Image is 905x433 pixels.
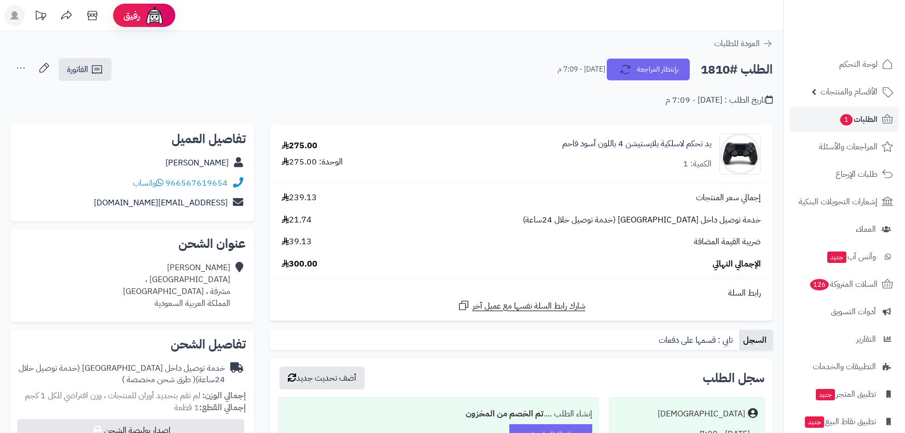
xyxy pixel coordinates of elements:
[804,414,876,429] span: تطبيق نقاط البيع
[813,359,876,374] span: التطبيقات والخدمات
[285,404,592,424] div: إنشاء الطلب ....
[658,408,745,420] div: [DEMOGRAPHIC_DATA]
[174,401,246,414] small: 1 قطعة
[523,214,761,226] span: خدمة توصيل داخل [GEOGRAPHIC_DATA] (خدمة توصيل خلال 24ساعة)
[282,258,317,270] span: 300.00
[123,9,140,22] span: رفيق
[694,236,761,248] span: ضريبة القيمة المضافة
[839,112,878,127] span: الطلبات
[562,138,712,150] a: يد تحكم لاسلكية بلايستيشن 4 باللون أسود فاحم
[856,222,876,236] span: العملاء
[790,52,899,77] a: لوحة التحكم
[282,236,312,248] span: 39.13
[836,167,878,181] span: طلبات الإرجاع
[805,416,824,428] span: جديد
[790,382,899,407] a: تطبيق المتجرجديد
[25,389,200,402] span: لم تقم بتحديد أوزان للمنتجات ، وزن افتراضي للكل 1 كجم
[826,249,876,264] span: وآتس آب
[790,244,899,269] a: وآتس آبجديد
[790,107,899,132] a: الطلبات1
[810,279,829,290] span: 126
[27,5,53,29] a: تحديثات المنصة
[665,94,773,106] div: تاريخ الطلب : [DATE] - 7:09 م
[683,158,712,170] div: الكمية: 1
[790,217,899,242] a: العملاء
[67,63,88,76] span: الفاتورة
[839,57,878,72] span: لوحة التحكم
[607,59,690,80] button: بإنتظار المراجعة
[123,262,230,309] div: [PERSON_NAME] [GEOGRAPHIC_DATA] ، مشرفة ، [GEOGRAPHIC_DATA] المملكة العربية السعودية
[165,157,229,169] a: [PERSON_NAME]
[122,373,196,386] span: ( طرق شحن مخصصة )
[558,64,605,75] small: [DATE] - 7:09 م
[655,330,739,351] a: تابي : قسمها على دفعات
[809,277,878,291] span: السلات المتروكة
[790,162,899,187] a: طلبات الإرجاع
[790,327,899,352] a: التقارير
[790,272,899,297] a: السلات المتروكة126
[282,192,317,204] span: 239.13
[274,287,769,299] div: رابط السلة
[466,408,544,420] b: تم الخصم من المخزون
[19,338,246,351] h2: تفاصيل الشحن
[457,299,586,312] a: شارك رابط السلة نفسها مع عميل آخر
[840,114,853,125] span: 1
[739,330,773,351] a: السجل
[820,85,878,99] span: الأقسام والمنتجات
[720,133,760,175] img: 1669147035-61IG46p-yHL._SL1500_-90x90.jpg
[790,189,899,214] a: إشعارات التحويلات البنكية
[815,387,876,401] span: تطبيق المتجر
[19,238,246,250] h2: عنوان الشحن
[827,252,846,263] span: جديد
[831,304,876,319] span: أدوات التسويق
[799,194,878,209] span: إشعارات التحويلات البنكية
[696,192,761,204] span: إجمالي سعر المنتجات
[282,214,312,226] span: 21.74
[790,354,899,379] a: التطبيقات والخدمات
[94,197,228,209] a: [EMAIL_ADDRESS][DOMAIN_NAME]
[819,139,878,154] span: المراجعات والأسئلة
[703,372,764,384] h3: سجل الطلب
[701,59,773,80] h2: الطلب #1810
[199,401,246,414] strong: إجمالي القطع:
[790,134,899,159] a: المراجعات والأسئلة
[133,177,163,189] a: واتساب
[202,389,246,402] strong: إجمالي الوزن:
[144,5,165,26] img: ai-face.png
[59,58,112,81] a: الفاتورة
[280,367,365,389] button: أضف تحديث جديد
[19,133,246,145] h2: تفاصيل العميل
[165,177,228,189] a: 966567619654
[790,299,899,324] a: أدوات التسويق
[714,37,773,50] a: العودة للطلبات
[19,362,225,386] div: خدمة توصيل داخل [GEOGRAPHIC_DATA] (خدمة توصيل خلال 24ساعة)
[713,258,761,270] span: الإجمالي النهائي
[282,140,317,152] div: 275.00
[856,332,876,346] span: التقارير
[816,389,835,400] span: جديد
[472,300,586,312] span: شارك رابط السلة نفسها مع عميل آخر
[282,156,343,168] div: الوحدة: 275.00
[714,37,760,50] span: العودة للطلبات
